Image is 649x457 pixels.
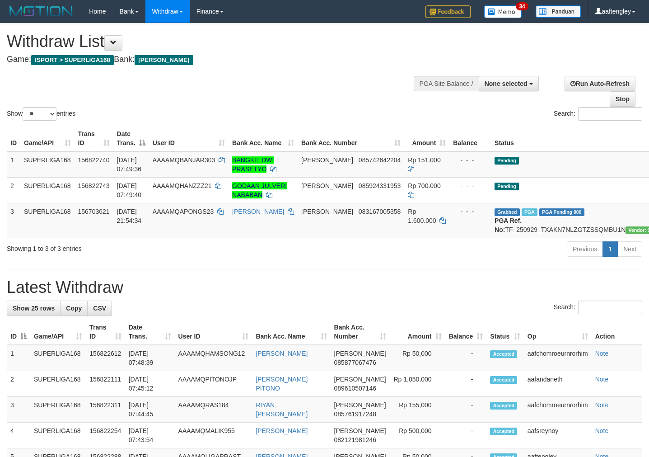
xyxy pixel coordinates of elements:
[595,427,609,434] a: Note
[567,241,603,257] a: Previous
[7,126,20,151] th: ID
[175,371,252,397] td: AAAAMQPITONOJP
[595,350,609,357] a: Note
[486,319,523,345] th: Status: activate to sort column ascending
[117,156,142,173] span: [DATE] 07:49:36
[7,423,30,448] td: 4
[125,423,175,448] td: [DATE] 07:43:54
[256,401,308,418] a: RIYAN [PERSON_NAME]
[449,126,491,151] th: Balance
[252,319,330,345] th: Bank Acc. Name: activate to sort column ascending
[7,177,20,203] td: 2
[390,371,445,397] td: Rp 1,050,000
[334,401,386,409] span: [PERSON_NAME]
[331,319,390,345] th: Bank Acc. Number: activate to sort column ascending
[175,423,252,448] td: AAAAMQMALIK955
[153,182,212,189] span: AAAAMQHANZZZ21
[524,397,592,423] td: aafchomroeurnrorhim
[554,107,642,121] label: Search:
[334,350,386,357] span: [PERSON_NAME]
[86,397,125,423] td: 156822311
[86,423,125,448] td: 156822254
[334,385,376,392] span: Copy 089610507146 to clipboard
[453,207,487,216] div: - - -
[390,319,445,345] th: Amount: activate to sort column ascending
[408,182,440,189] span: Rp 700.000
[175,345,252,371] td: AAAAMQHAMSONG12
[256,376,308,392] a: [PERSON_NAME] PITONO
[298,126,404,151] th: Bank Acc. Number: activate to sort column ascending
[334,359,376,366] span: Copy 085877067476 to clipboard
[125,397,175,423] td: [DATE] 07:44:45
[485,80,528,87] span: None selected
[93,305,106,312] span: CSV
[390,423,445,448] td: Rp 500,000
[414,76,479,91] div: PGA Site Balance /
[30,345,86,371] td: SUPERLIGA168
[20,177,75,203] td: SUPERLIGA168
[445,371,487,397] td: -
[256,350,308,357] a: [PERSON_NAME]
[408,156,440,164] span: Rp 151.000
[78,208,110,215] span: 156703621
[149,126,229,151] th: User ID: activate to sort column ascending
[484,5,522,18] img: Button%20Memo.svg
[13,305,55,312] span: Show 25 rows
[539,208,584,216] span: PGA Pending
[78,182,110,189] span: 156822743
[31,55,114,65] span: ISPORT > SUPERLIGA168
[7,55,424,64] h4: Game: Bank:
[390,345,445,371] td: Rp 50,000
[445,319,487,345] th: Balance: activate to sort column ascending
[334,436,376,443] span: Copy 082121981246 to clipboard
[408,208,436,224] span: Rp 1.600.000
[595,401,609,409] a: Note
[7,240,264,253] div: Showing 1 to 3 of 3 entries
[495,183,519,190] span: Pending
[117,182,142,198] span: [DATE] 07:49:40
[135,55,193,65] span: [PERSON_NAME]
[7,397,30,423] td: 3
[7,278,642,297] h1: Latest Withdraw
[153,208,214,215] span: AAAAMQAPONGS23
[565,76,635,91] a: Run Auto-Refresh
[617,241,642,257] a: Next
[7,33,424,51] h1: Withdraw List
[153,156,215,164] span: AAAAMQBANJAR303
[87,301,112,316] a: CSV
[490,376,517,384] span: Accepted
[20,151,75,178] td: SUPERLIGA168
[125,345,175,371] td: [DATE] 07:48:39
[175,319,252,345] th: User ID: activate to sort column ascending
[445,345,487,371] td: -
[524,345,592,371] td: aafchomroeurnrorhim
[30,371,86,397] td: SUPERLIGA168
[23,107,56,121] select: Showentries
[404,126,449,151] th: Amount: activate to sort column ascending
[445,397,487,423] td: -
[522,208,537,216] span: Marked by aafchhiseyha
[229,126,298,151] th: Bank Acc. Name: activate to sort column ascending
[256,427,308,434] a: [PERSON_NAME]
[334,427,386,434] span: [PERSON_NAME]
[490,402,517,410] span: Accepted
[30,397,86,423] td: SUPERLIGA168
[7,5,75,18] img: MOTION_logo.png
[445,423,487,448] td: -
[7,107,75,121] label: Show entries
[66,305,82,312] span: Copy
[536,5,581,18] img: panduan.png
[425,5,471,18] img: Feedback.jpg
[602,241,618,257] a: 1
[86,345,125,371] td: 156822612
[20,126,75,151] th: Game/API: activate to sort column ascending
[86,319,125,345] th: Trans ID: activate to sort column ascending
[301,182,353,189] span: [PERSON_NAME]
[232,208,284,215] a: [PERSON_NAME]
[592,319,642,345] th: Action
[7,151,20,178] td: 1
[7,301,61,316] a: Show 25 rows
[334,410,376,418] span: Copy 085761917248 to clipboard
[524,423,592,448] td: aafsreynoy
[490,350,517,358] span: Accepted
